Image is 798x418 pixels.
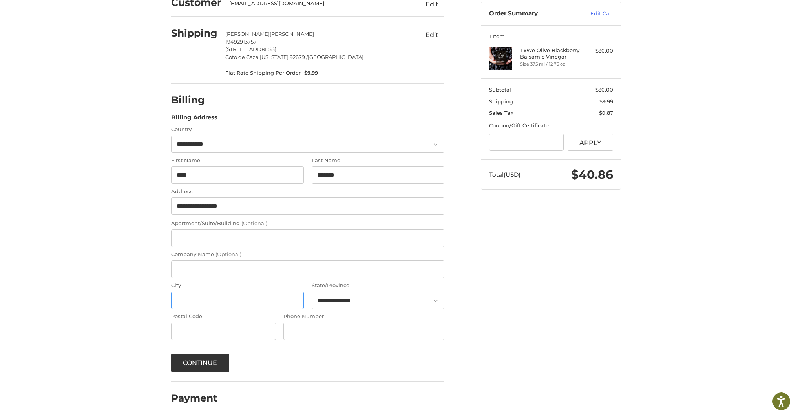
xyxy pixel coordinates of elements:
button: Apply [568,134,613,151]
span: [US_STATE], [260,54,290,60]
label: State/Province [312,282,444,290]
li: Size 375 ml / 12.75 oz [520,61,580,68]
label: First Name [171,157,304,165]
span: Shipping [489,98,513,104]
label: City [171,282,304,290]
h2: Shipping [171,27,217,39]
h2: Billing [171,94,217,106]
legend: Billing Address [171,113,217,126]
label: Address [171,188,444,196]
span: $9.99 [301,69,318,77]
label: Last Name [312,157,444,165]
h3: 1 Item [489,33,613,39]
small: (Optional) [215,251,241,257]
span: $40.86 [571,167,613,182]
span: Flat Rate Shipping Per Order [225,69,301,77]
span: Coto de Caza, [225,54,260,60]
span: [GEOGRAPHIC_DATA] [308,54,363,60]
button: Continue [171,354,229,372]
small: (Optional) [241,220,267,226]
div: Coupon/Gift Certificate [489,122,613,130]
label: Postal Code [171,313,276,321]
h4: 1 x We Olive Blackberry Balsamic Vinegar [520,47,580,60]
span: Total (USD) [489,171,520,178]
p: We're away right now. Please check back later! [11,12,89,18]
label: Country [171,126,444,134]
label: Company Name [171,251,444,258]
label: Phone Number [283,313,444,321]
input: Gift Certificate or Coupon Code [489,134,564,151]
span: 19492913757 [225,38,257,45]
span: Sales Tax [489,110,513,116]
span: 92679 / [290,54,308,60]
h3: Order Summary [489,10,573,18]
a: Edit Cart [573,10,613,18]
span: [PERSON_NAME] [225,31,270,37]
h2: Payment [171,392,217,404]
div: $30.00 [582,47,613,55]
span: [PERSON_NAME] [270,31,314,37]
button: Open LiveChat chat widget [90,10,100,20]
button: Edit [419,28,444,41]
span: $9.99 [599,98,613,104]
span: $30.00 [595,86,613,93]
span: Subtotal [489,86,511,93]
span: $0.87 [599,110,613,116]
label: Apartment/Suite/Building [171,220,444,227]
span: [STREET_ADDRESS] [225,46,276,52]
